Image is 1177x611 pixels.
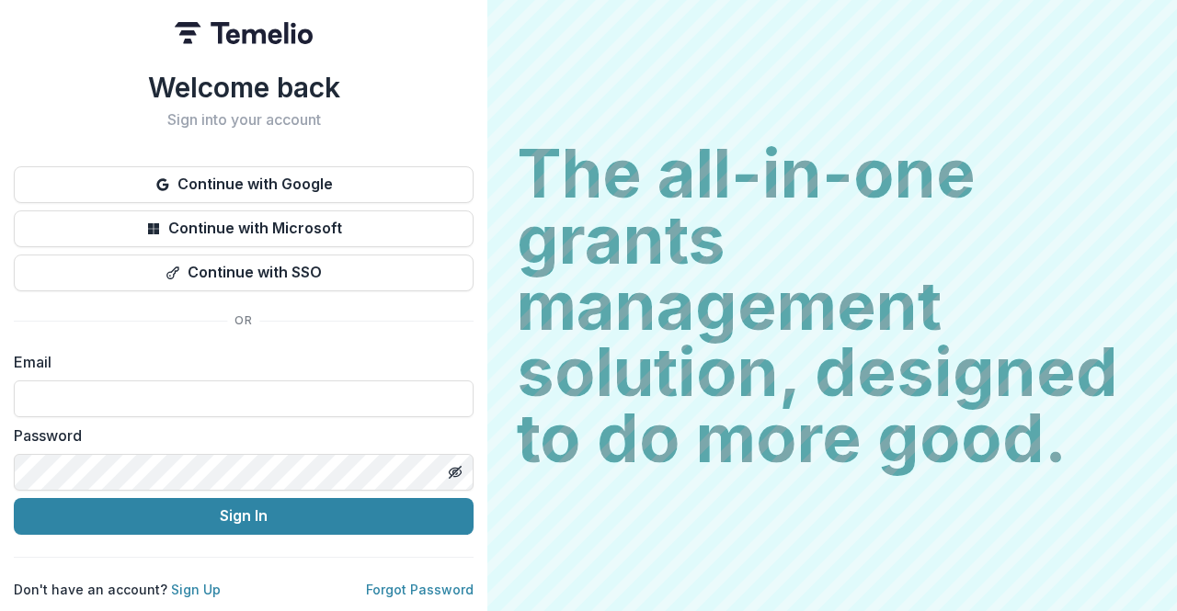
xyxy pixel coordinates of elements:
a: Sign Up [171,582,221,597]
img: Temelio [175,22,313,44]
label: Password [14,424,463,447]
button: Toggle password visibility [440,458,470,487]
label: Email [14,351,463,373]
h2: Sign into your account [14,111,474,129]
button: Continue with Google [14,166,474,203]
button: Continue with SSO [14,255,474,291]
button: Continue with Microsoft [14,210,474,247]
p: Don't have an account? [14,580,221,599]
h1: Welcome back [14,71,474,104]
a: Forgot Password [366,582,474,597]
button: Sign In [14,498,474,535]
